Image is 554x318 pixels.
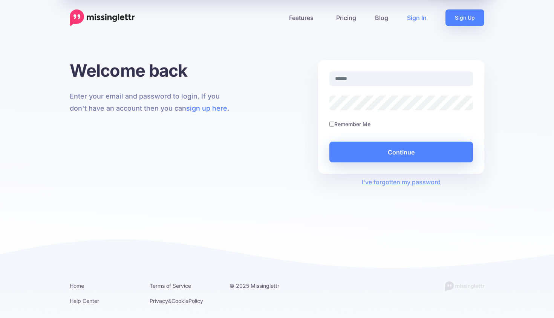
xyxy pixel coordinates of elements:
[70,282,84,289] a: Home
[150,296,218,306] li: & Policy
[327,9,366,26] a: Pricing
[366,9,398,26] a: Blog
[362,178,441,186] a: I've forgotten my password
[186,104,227,112] a: sign up here
[70,60,236,81] h1: Welcome back
[70,90,236,114] p: Enter your email and password to login. If you don't have an account then you can .
[334,120,370,128] label: Remember Me
[230,281,298,290] li: © 2025 Missinglettr
[398,9,436,26] a: Sign In
[150,298,168,304] a: Privacy
[329,142,473,162] button: Continue
[445,9,484,26] a: Sign Up
[280,9,327,26] a: Features
[150,282,191,289] a: Terms of Service
[171,298,188,304] a: Cookie
[70,298,99,304] a: Help Center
